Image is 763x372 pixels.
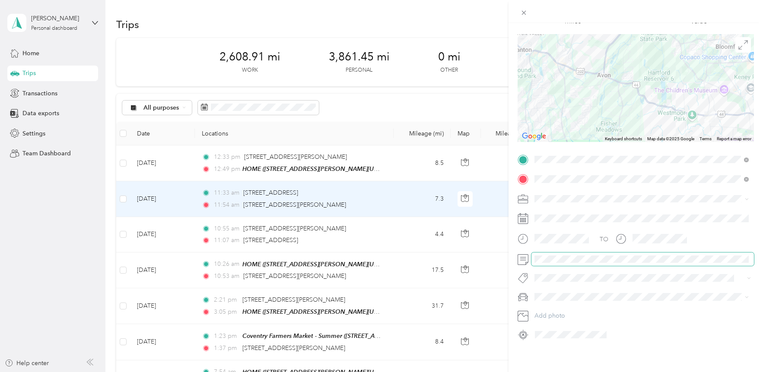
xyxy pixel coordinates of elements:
iframe: Everlance-gr Chat Button Frame [715,324,763,372]
button: Keyboard shortcuts [605,136,642,142]
a: Open this area in Google Maps (opens a new window) [520,131,548,142]
div: TO [600,235,608,244]
span: Map data ©2025 Google [647,136,694,141]
a: Report a map error [717,136,751,141]
button: Add photo [531,310,754,322]
a: Terms (opens in new tab) [699,136,712,141]
img: Google [520,131,548,142]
